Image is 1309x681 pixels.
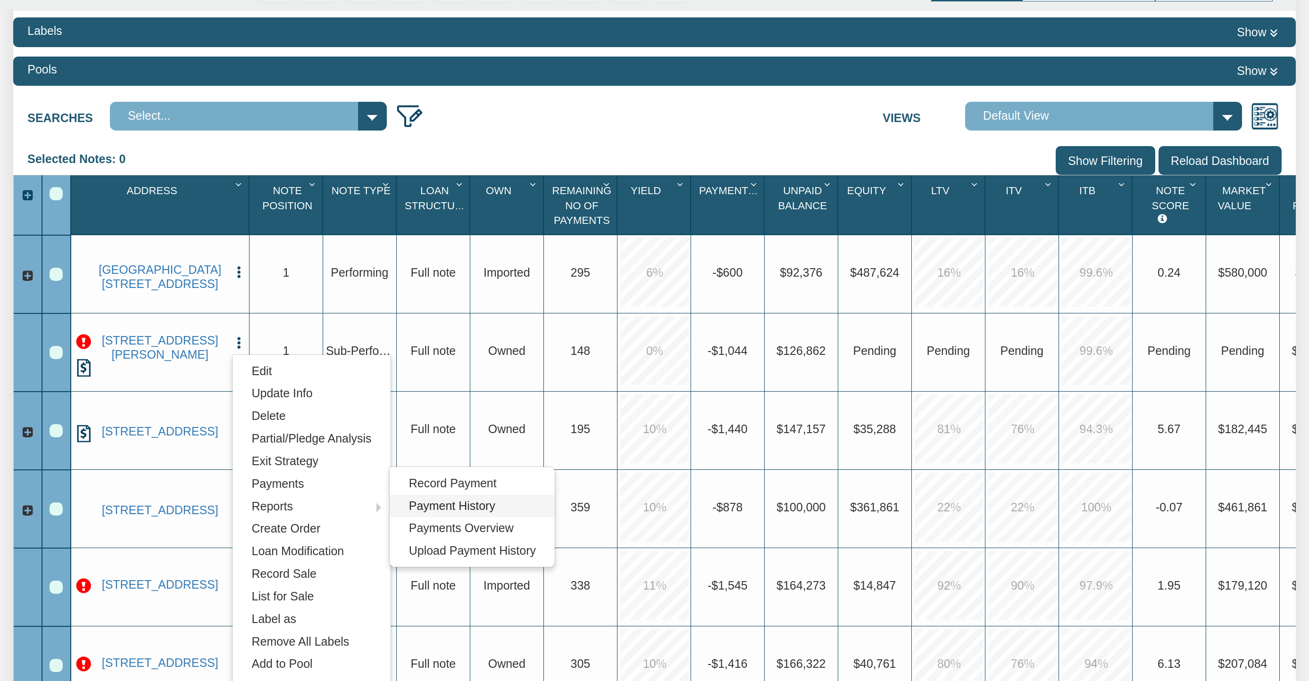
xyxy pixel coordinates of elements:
div: 22.0 [915,473,984,542]
div: 94.3 [1062,394,1131,463]
div: 6.0 [620,238,689,307]
span: $35,288 [853,422,896,435]
span: No Data [1001,344,1044,357]
div: Column Menu [379,175,395,191]
a: 65 Tarpon Trail SE, Cartersville, GA, 30121 [93,578,227,592]
a: Exit Strategy [233,450,391,473]
div: 90.0 [988,551,1057,620]
label: Views [883,102,965,127]
span: $147,157 [776,422,825,435]
span: $182,445 [1218,422,1267,435]
div: Selected Notes: 0 [27,146,133,172]
div: 22.0 [988,473,1057,542]
div: Loan Structure Sort None [400,179,469,231]
span: -$600 [712,265,742,279]
div: Row 8, Row Selection Checkbox [50,581,63,594]
div: Ltv Sort None [915,179,984,231]
span: Remaining No Of Payments [552,185,611,226]
img: history.png [75,425,93,443]
span: 305 [571,656,591,670]
div: 92.0 [915,551,984,620]
div: Column Menu [747,175,763,191]
span: $361,861 [850,500,899,513]
span: 195 [571,422,591,435]
span: $164,273 [776,578,825,591]
span: Note Type [332,185,391,197]
a: Record Sale [233,563,391,585]
span: 1 [283,344,289,357]
a: 0000 B Lafayette Ave, Baltimore, MD, 21202 [93,263,227,291]
span: Owned [488,656,525,670]
div: Column Menu [306,175,322,191]
a: Reports [233,495,391,517]
div: Sort None [474,179,543,231]
span: Sub-Performing [326,344,409,357]
a: Delete [233,405,391,427]
span: -$878 [712,500,742,513]
span: Address [127,185,177,197]
input: Show Filtering [1056,146,1155,175]
span: Imported [484,265,530,279]
span: Imported [484,578,530,591]
div: Sort None [253,179,322,231]
img: cell-menu.png [232,265,246,279]
span: Pending [853,344,897,357]
a: Payment History [390,495,555,517]
div: 10.0 [620,473,689,542]
div: Row 6, Row Selection Checkbox [50,502,63,516]
span: 6.13 [1158,656,1181,670]
span: 148 [571,344,591,357]
a: List for Sale [233,585,391,608]
a: 563 Northgate Circle, New Braunfels, TX, 78130 [93,425,227,439]
span: $100,000 [776,500,825,513]
span: Owned [488,344,525,357]
span: $92,376 [780,265,822,279]
label: Searches [27,102,110,127]
a: 5130 Ridgeton Dr, Houston, TX, 77053 [93,656,227,670]
div: Address Sort None [75,179,249,231]
span: $179,120 [1218,578,1267,591]
a: Record Payment [390,472,555,495]
a: Update Info [233,382,391,405]
div: Market Value Sort None [1209,179,1279,231]
span: $461,861 [1218,500,1267,513]
a: Partial/Pledge Analysis [233,427,391,450]
span: 0.24 [1158,265,1181,279]
div: Expand All [14,187,42,204]
span: Note Score [1152,185,1189,212]
input: Reload Dashboard [1159,146,1282,175]
div: Column Menu [821,175,837,191]
a: Create Order [233,517,391,540]
div: Column Menu [453,175,469,191]
span: 5.67 [1158,422,1181,435]
div: Column Menu [1262,175,1278,191]
span: Full note [410,265,456,279]
div: Column Menu [232,175,248,191]
div: Column Menu [674,175,690,191]
div: Select All [50,187,63,200]
div: Column Menu [1186,175,1205,191]
a: Remove All Labels [233,631,391,653]
div: Column Menu [600,175,616,191]
span: $14,847 [853,578,896,591]
span: Ltv [931,185,950,197]
div: Sort None [75,179,249,231]
span: Pending [1148,344,1191,357]
span: $40,761 [853,656,896,670]
span: Note Position [262,185,312,212]
div: Row 4, Row Selection Checkbox [50,424,63,437]
div: Column Menu [1042,175,1058,191]
span: Full note [410,344,456,357]
div: Sort None [842,179,911,231]
span: Performing [331,265,388,279]
div: Own Sort None [474,179,543,231]
a: 3630 NW 4TH ST, MIAMI, FL, 33125 [93,503,227,517]
span: Pending [1221,344,1265,357]
span: $166,322 [776,656,825,670]
div: Sort None [547,179,617,231]
span: No Data [927,344,970,357]
span: Unpaid Balance [778,185,827,212]
div: 100.0 [1062,473,1131,542]
a: 1301 MCKENZIE AVE, LOS ALTOS HLS, CA, 94024 [93,334,227,362]
div: Sort None [694,179,764,231]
